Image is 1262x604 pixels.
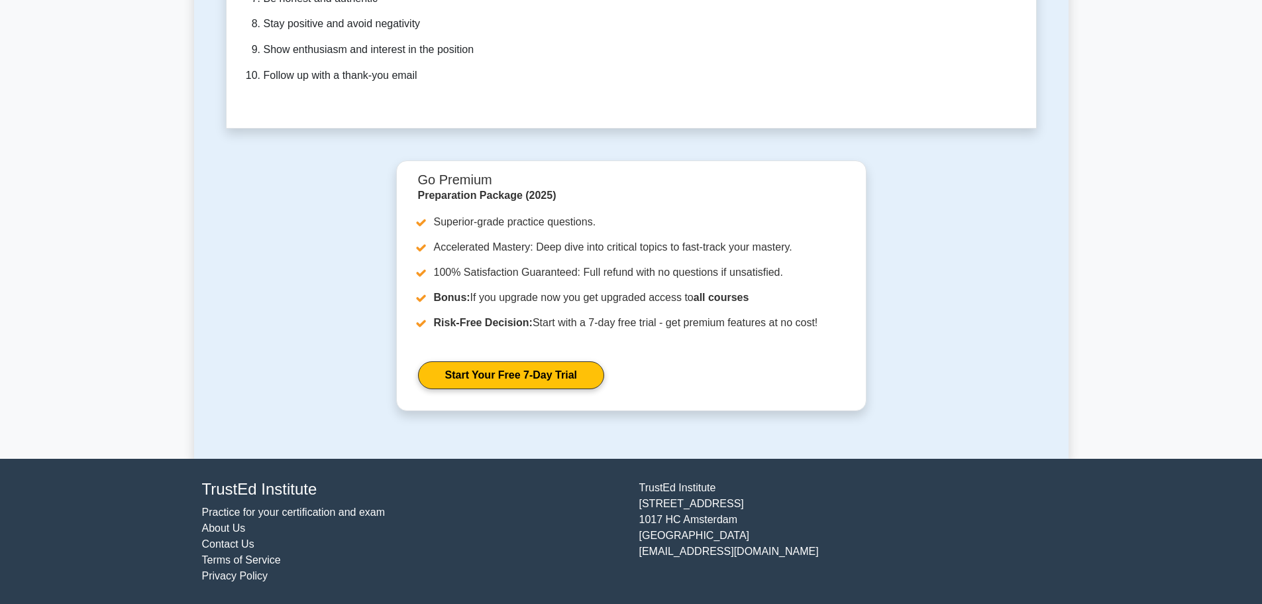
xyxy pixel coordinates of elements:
a: Contact Us [202,538,254,550]
a: Terms of Service [202,554,281,566]
a: Practice for your certification and exam [202,507,386,518]
a: Start Your Free 7-Day Trial [418,361,604,389]
li: Stay positive and avoid negativity [264,15,615,34]
a: About Us [202,522,246,534]
div: TrustEd Institute [STREET_ADDRESS] 1017 HC Amsterdam [GEOGRAPHIC_DATA] [EMAIL_ADDRESS][DOMAIN_NAME] [631,480,1069,584]
li: Show enthusiasm and interest in the position [264,40,615,60]
a: Privacy Policy [202,570,268,581]
li: Follow up with a thank-you email [264,66,615,86]
h4: TrustEd Institute [202,480,623,499]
